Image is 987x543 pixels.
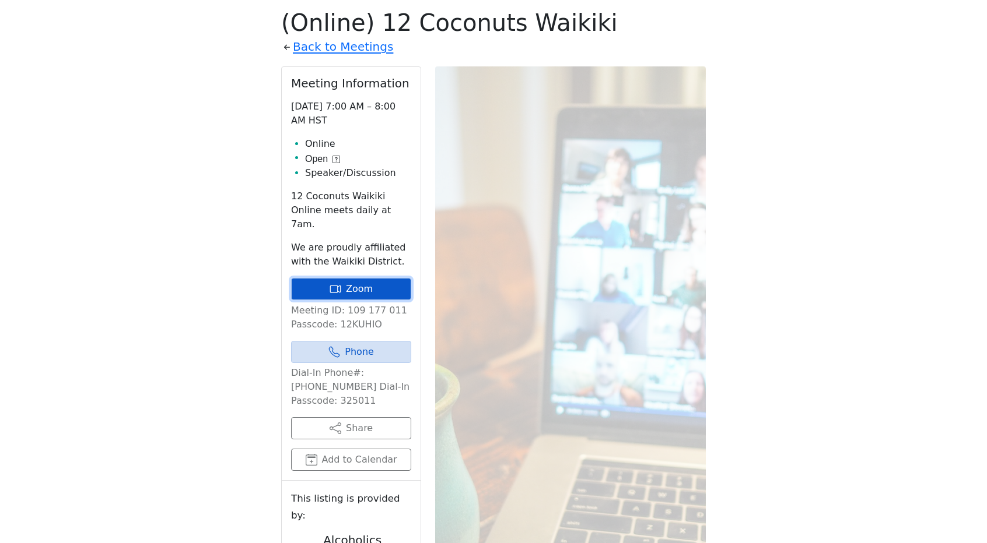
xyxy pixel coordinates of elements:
button: Share [291,417,411,439]
p: Dial-In Phone#: [PHONE_NUMBER] Dial-In Passcode: 325011 [291,366,411,408]
li: Speaker/Discussion [305,166,411,180]
h2: Meeting Information [291,76,411,90]
h1: (Online) 12 Coconuts Waikiki [281,9,706,37]
a: Back to Meetings [293,37,393,57]
li: Online [305,137,411,151]
p: We are proudly affiliated with the Waikiki District. [291,241,411,269]
button: Add to Calendar [291,449,411,471]
small: This listing is provided by: [291,490,411,524]
a: Phone [291,341,411,363]
p: 12 Coconuts Waikiki Online meets daily at 7am. [291,189,411,231]
a: Zoom [291,278,411,300]
p: [DATE] 7:00 AM – 8:00 AM HST [291,100,411,128]
span: Open [305,152,328,166]
button: Open [305,152,340,166]
p: Meeting ID: 109 177 011 Passcode: 12KUHIO [291,304,411,332]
